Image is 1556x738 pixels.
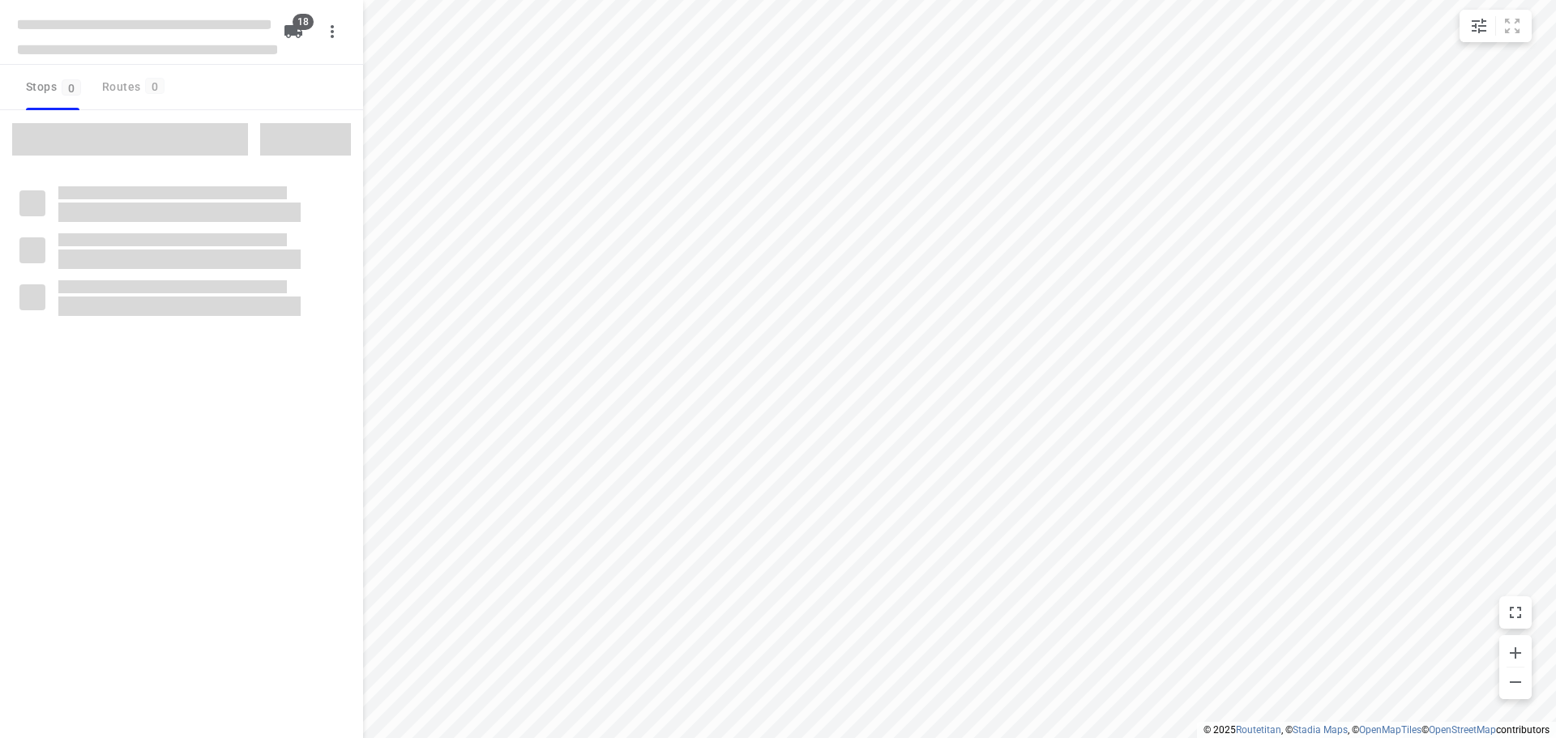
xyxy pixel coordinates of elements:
[1203,724,1550,736] li: © 2025 , © , © © contributors
[1429,724,1496,736] a: OpenStreetMap
[1236,724,1281,736] a: Routetitan
[1293,724,1348,736] a: Stadia Maps
[1463,10,1495,42] button: Map settings
[1460,10,1532,42] div: small contained button group
[1359,724,1421,736] a: OpenMapTiles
